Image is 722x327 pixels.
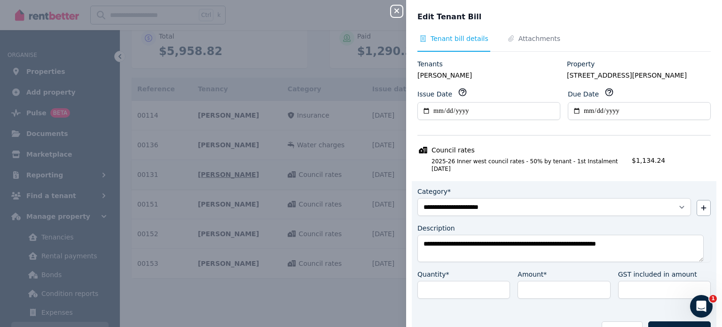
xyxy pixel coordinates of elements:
[417,89,452,99] label: Issue Date
[417,11,481,23] span: Edit Tenant Bill
[417,71,561,80] legend: [PERSON_NAME]
[417,59,443,69] label: Tenants
[431,34,488,43] span: Tenant bill details
[420,158,626,173] span: 2025-26 Inner west council rates - 50% by tenant - 1st Instalment [DATE]
[518,34,560,43] span: Attachments
[709,295,717,303] span: 1
[568,89,599,99] label: Due Date
[690,295,713,318] iframe: Intercom live chat
[417,223,455,233] label: Description
[632,157,665,164] span: $1,134.24
[567,59,595,69] label: Property
[567,71,711,80] legend: [STREET_ADDRESS][PERSON_NAME]
[618,270,697,279] label: GST included in amount
[518,270,547,279] label: Amount*
[417,34,711,52] nav: Tabs
[432,145,475,155] span: Council rates
[417,187,451,196] label: Category*
[417,270,449,279] label: Quantity*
